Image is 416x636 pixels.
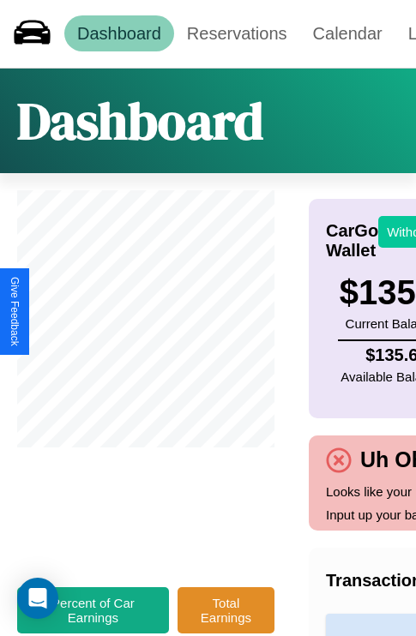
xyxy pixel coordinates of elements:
[64,15,174,51] a: Dashboard
[300,15,395,51] a: Calendar
[174,15,300,51] a: Reservations
[17,578,58,619] div: Open Intercom Messenger
[326,221,378,261] h4: CarGo Wallet
[17,587,169,633] button: Percent of Car Earnings
[17,86,263,156] h1: Dashboard
[9,277,21,346] div: Give Feedback
[178,587,274,633] button: Total Earnings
